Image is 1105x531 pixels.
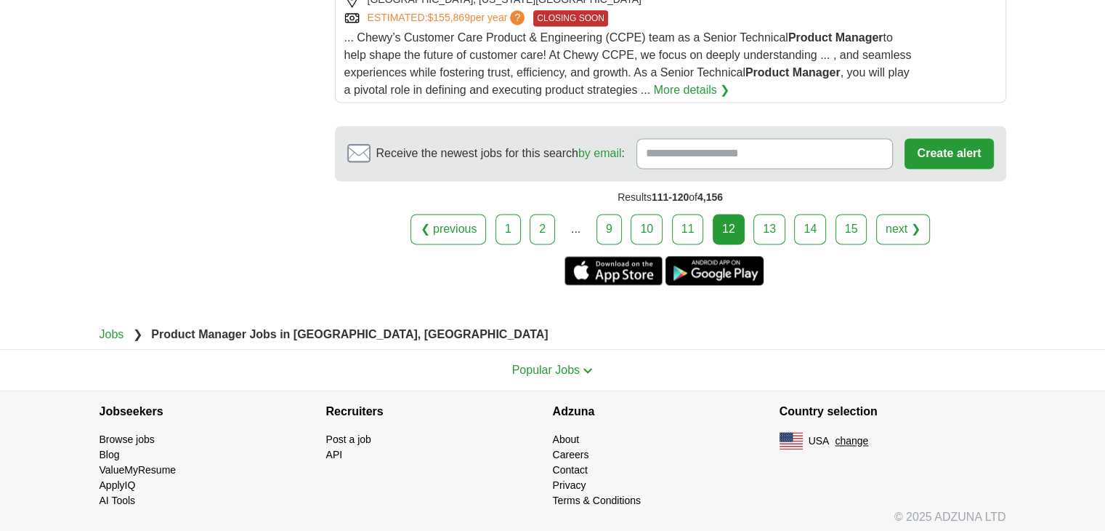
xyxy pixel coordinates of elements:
[133,328,142,340] span: ❯
[512,364,580,376] span: Popular Jobs
[672,214,704,244] a: 11
[553,495,641,506] a: Terms & Conditions
[654,81,730,99] a: More details ❯
[564,256,663,285] a: Get the iPhone app
[652,191,689,203] span: 111-120
[562,215,591,244] div: ...
[697,191,723,203] span: 4,156
[596,214,622,244] a: 9
[553,479,586,491] a: Privacy
[665,256,764,285] a: Get the Android app
[794,214,826,244] a: 14
[835,214,867,244] a: 15
[553,464,588,476] a: Contact
[100,328,124,340] a: Jobs
[100,449,120,460] a: Blog
[631,214,663,244] a: 10
[100,495,136,506] a: AI Tools
[745,66,789,79] strong: Product
[780,391,1006,432] h4: Country selection
[876,214,930,244] a: next ❯
[335,181,1006,214] div: Results of
[578,147,622,159] a: by email
[835,31,883,44] strong: Manager
[533,10,608,26] span: CLOSING SOON
[809,434,830,449] span: USA
[344,31,912,96] span: ... Chewy’s Customer Care Product & Engineering (CCPE) team as a Senior Technical to help shape t...
[326,434,371,445] a: Post a job
[904,138,993,169] button: Create alert
[410,214,486,244] a: ❮ previous
[100,464,177,476] a: ValueMyResume
[583,367,593,374] img: toggle icon
[530,214,555,244] a: 2
[376,145,625,162] span: Receive the newest jobs for this search :
[510,10,525,25] span: ?
[368,10,528,26] a: ESTIMATED:$155,869per year?
[326,449,343,460] a: API
[151,328,548,340] strong: Product Manager Jobs in [GEOGRAPHIC_DATA], [GEOGRAPHIC_DATA]
[753,214,785,244] a: 13
[553,434,580,445] a: About
[427,12,469,23] span: $155,869
[553,449,589,460] a: Careers
[835,434,868,449] button: change
[495,214,521,244] a: 1
[100,479,136,491] a: ApplyIQ
[793,66,841,79] strong: Manager
[788,31,832,44] strong: Product
[100,434,155,445] a: Browse jobs
[713,214,745,244] div: 12
[780,432,803,450] img: US flag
